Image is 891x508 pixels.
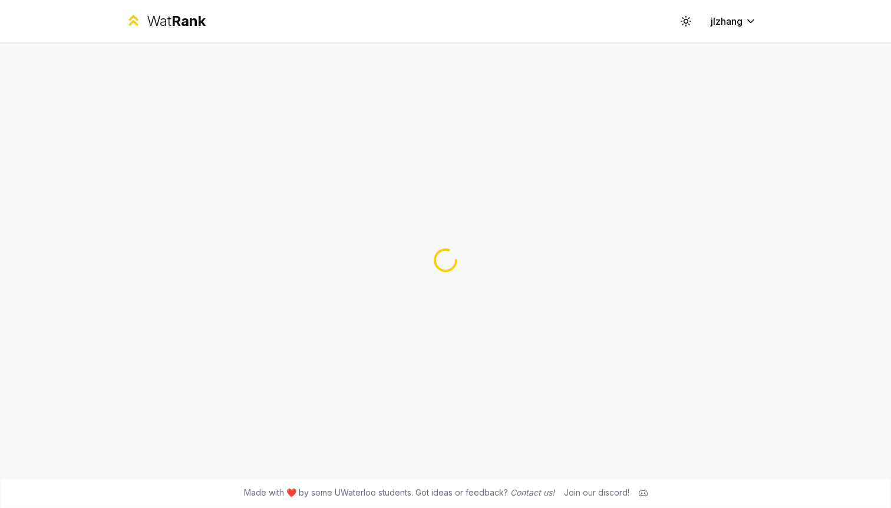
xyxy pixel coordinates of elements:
div: Wat [147,12,206,31]
span: Rank [171,12,206,30]
button: jlzhang [701,11,766,32]
span: Made with ❤️ by some UWaterloo students. Got ideas or feedback? [244,487,555,499]
a: Contact us! [510,487,555,497]
span: jlzhang [711,14,742,28]
div: Join our discord! [564,487,629,499]
a: WatRank [125,12,206,31]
